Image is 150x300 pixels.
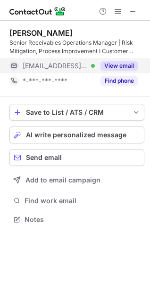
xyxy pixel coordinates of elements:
button: Reveal Button [100,61,138,71]
div: [PERSON_NAME] [9,28,73,38]
button: Notes [9,213,144,226]
span: Notes [25,215,141,224]
img: ContactOut v5.3.10 [9,6,66,17]
button: save-profile-one-click [9,104,144,121]
span: Send email [26,154,62,161]
span: [EMAIL_ADDRESS][DOMAIN_NAME] [23,62,88,70]
div: Save to List / ATS / CRM [26,109,128,116]
span: Add to email campaign [25,176,100,184]
span: Find work email [25,197,141,205]
button: Add to email campaign [9,172,144,189]
span: AI write personalized message [26,131,126,139]
button: Find work email [9,194,144,207]
button: AI write personalized message [9,126,144,143]
button: Reveal Button [100,76,138,86]
button: Send email [9,149,144,166]
div: Senior Receivables Operations Manager | Risk Mitigation, Process Improvement I Customer Success M... [9,39,144,55]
